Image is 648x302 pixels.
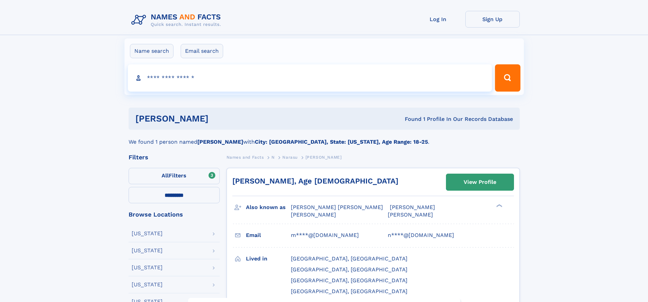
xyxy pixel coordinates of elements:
[388,211,433,218] span: [PERSON_NAME]
[197,139,243,145] b: [PERSON_NAME]
[246,253,291,265] h3: Lived in
[291,255,408,262] span: [GEOGRAPHIC_DATA], [GEOGRAPHIC_DATA]
[291,211,336,218] span: [PERSON_NAME]
[128,64,492,92] input: search input
[291,288,408,295] span: [GEOGRAPHIC_DATA], [GEOGRAPHIC_DATA]
[130,44,173,58] label: Name search
[162,172,169,179] span: All
[129,11,227,29] img: Logo Names and Facts
[255,139,428,145] b: City: [GEOGRAPHIC_DATA], State: [US_STATE], Age Range: 18-25
[446,174,514,190] a: View Profile
[305,155,342,160] span: [PERSON_NAME]
[411,11,465,28] a: Log In
[495,64,520,92] button: Search Button
[232,177,398,185] a: [PERSON_NAME], Age [DEMOGRAPHIC_DATA]
[129,130,520,146] div: We found 1 person named with .
[282,155,298,160] span: Narasu
[135,114,307,123] h1: [PERSON_NAME]
[132,282,163,287] div: [US_STATE]
[132,231,163,236] div: [US_STATE]
[306,115,513,123] div: Found 1 Profile In Our Records Database
[495,204,503,208] div: ❯
[246,229,291,241] h3: Email
[271,155,275,160] span: N
[390,204,435,210] span: [PERSON_NAME]
[291,277,408,284] span: [GEOGRAPHIC_DATA], [GEOGRAPHIC_DATA]
[464,174,496,190] div: View Profile
[291,204,383,210] span: [PERSON_NAME] [PERSON_NAME]
[282,153,298,161] a: Narasu
[271,153,275,161] a: N
[181,44,223,58] label: Email search
[132,265,163,270] div: [US_STATE]
[132,248,163,253] div: [US_STATE]
[465,11,520,28] a: Sign Up
[129,211,220,218] div: Browse Locations
[129,168,220,184] label: Filters
[246,202,291,213] h3: Also known as
[227,153,264,161] a: Names and Facts
[291,266,408,273] span: [GEOGRAPHIC_DATA], [GEOGRAPHIC_DATA]
[129,154,220,160] div: Filters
